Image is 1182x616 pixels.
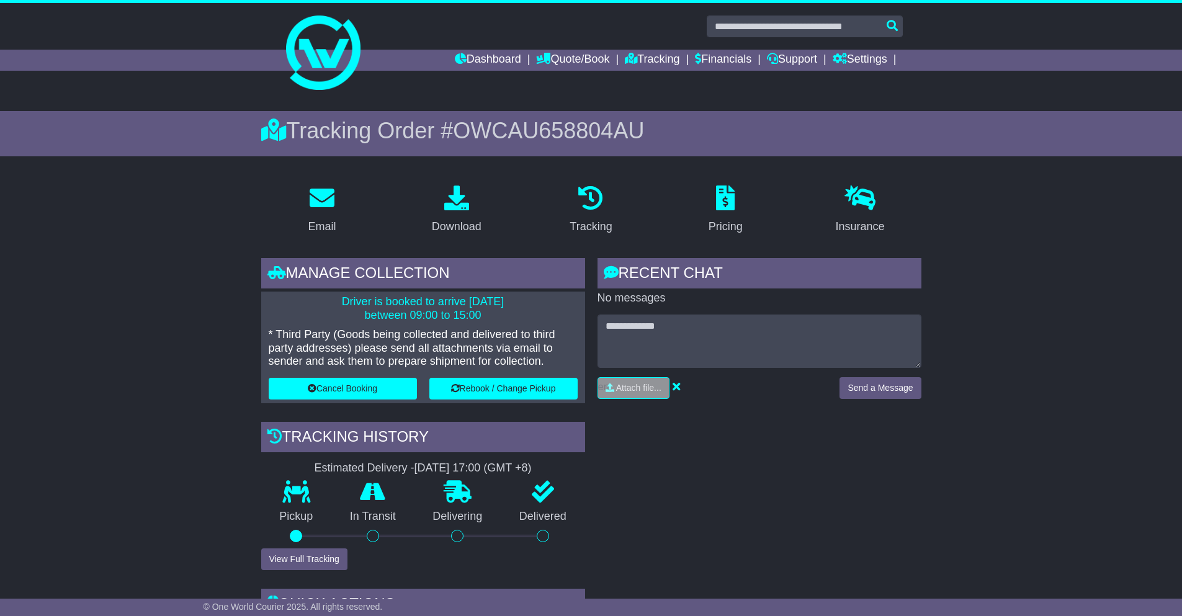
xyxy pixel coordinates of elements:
a: Dashboard [455,50,521,71]
a: Tracking [562,181,620,239]
p: * Third Party (Goods being collected and delivered to third party addresses) please send all atta... [269,328,578,368]
span: © One World Courier 2025. All rights reserved. [204,602,383,612]
button: Rebook / Change Pickup [429,378,578,400]
div: RECENT CHAT [598,258,921,292]
p: Driver is booked to arrive [DATE] between 09:00 to 15:00 [269,295,578,322]
a: Financials [695,50,751,71]
div: Pricing [709,218,743,235]
div: Insurance [836,218,885,235]
div: Email [308,218,336,235]
button: View Full Tracking [261,548,347,570]
div: Tracking Order # [261,117,921,144]
div: Download [432,218,481,235]
a: Tracking [625,50,679,71]
p: Pickup [261,510,332,524]
p: In Transit [331,510,414,524]
a: Insurance [828,181,893,239]
span: OWCAU658804AU [453,118,644,143]
div: Manage collection [261,258,585,292]
button: Send a Message [839,377,921,399]
a: Download [424,181,490,239]
p: Delivered [501,510,585,524]
button: Cancel Booking [269,378,417,400]
a: Email [300,181,344,239]
p: No messages [598,292,921,305]
div: Estimated Delivery - [261,462,585,475]
p: Delivering [414,510,501,524]
div: Tracking history [261,422,585,455]
div: [DATE] 17:00 (GMT +8) [414,462,532,475]
a: Settings [833,50,887,71]
div: Tracking [570,218,612,235]
a: Quote/Book [536,50,609,71]
a: Pricing [701,181,751,239]
a: Support [767,50,817,71]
